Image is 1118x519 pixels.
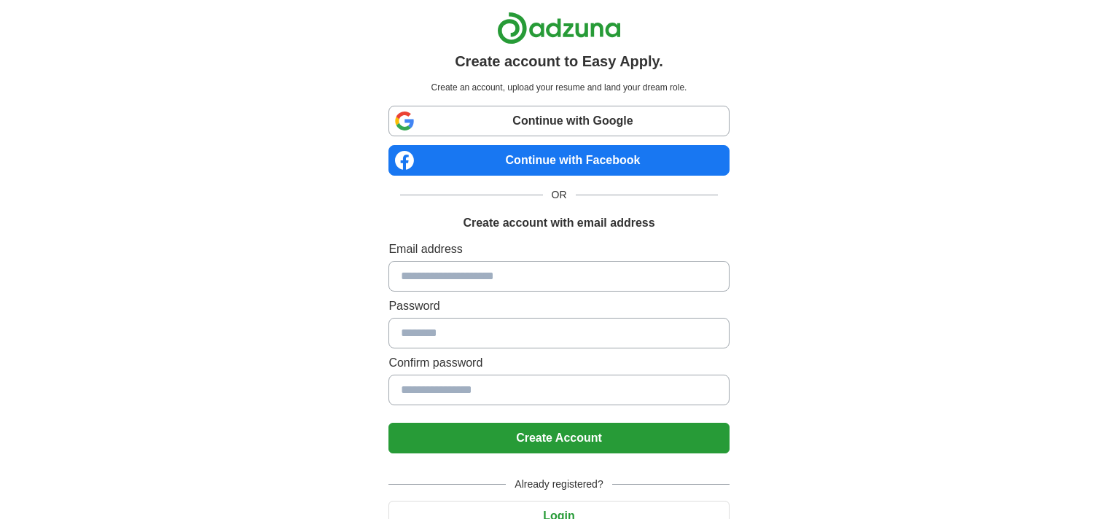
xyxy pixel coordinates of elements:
h1: Create account to Easy Apply. [455,50,663,72]
a: Continue with Google [388,106,729,136]
img: Adzuna logo [497,12,621,44]
span: Already registered? [506,477,611,492]
p: Create an account, upload your resume and land your dream role. [391,81,726,94]
span: OR [543,187,576,203]
h1: Create account with email address [463,214,654,232]
button: Create Account [388,423,729,453]
label: Email address [388,241,729,258]
label: Confirm password [388,354,729,372]
label: Password [388,297,729,315]
a: Continue with Facebook [388,145,729,176]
